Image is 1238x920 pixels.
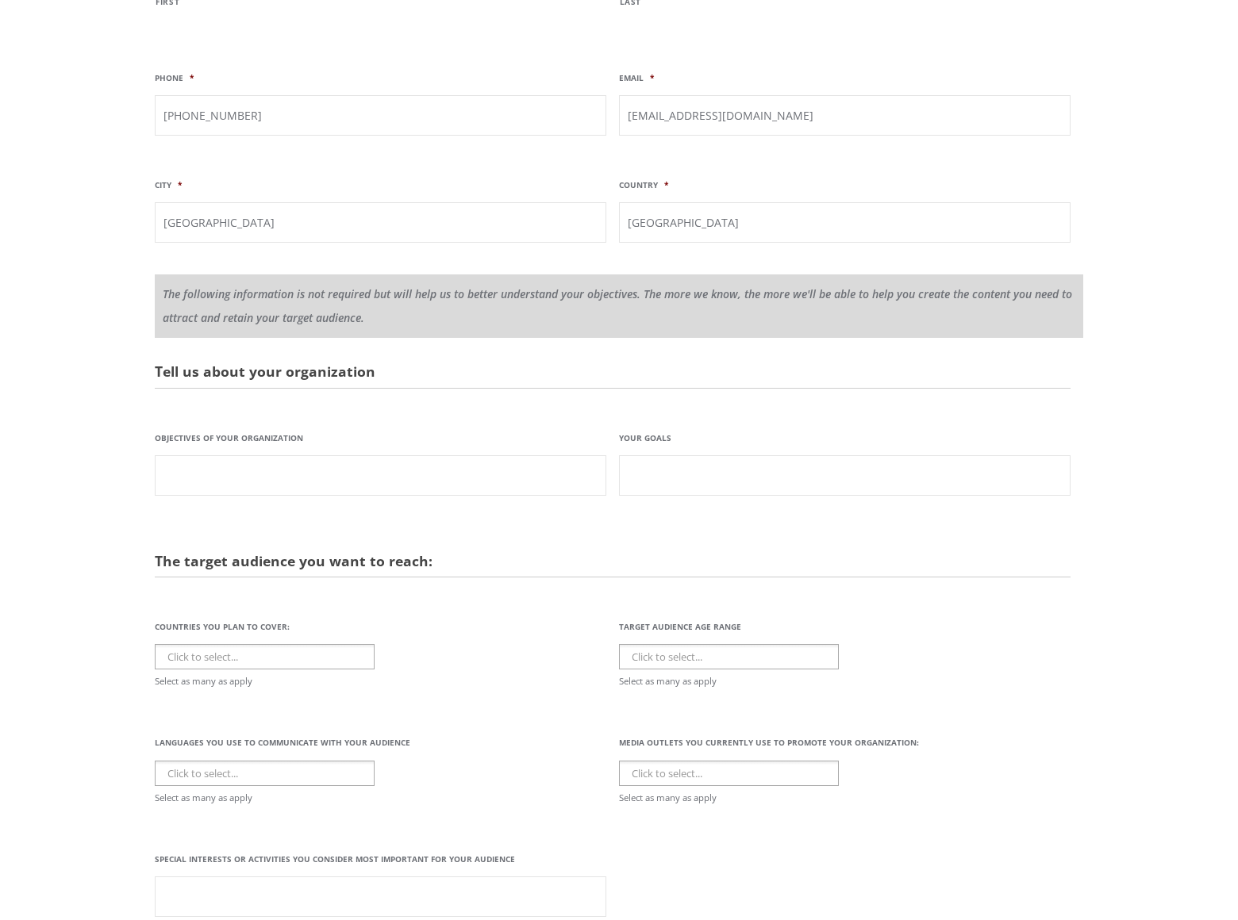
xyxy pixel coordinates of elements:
div: Select as many as apply [619,669,1071,693]
label: City [155,180,182,190]
label: Objectives of your organization [155,433,303,443]
label: Phone [155,73,194,83]
label: Your Goals [619,433,671,443]
div: Select as many as apply [155,669,606,693]
label: Target Audience Age Range [619,622,741,632]
h2: The target audience you want to reach: [155,551,1071,571]
label: Media outlets you currently use to promote your organization: [619,738,919,748]
div: Select as many as apply [619,786,1071,810]
em: The following information is not required but will help us to better understand your objectives. ... [163,286,1072,325]
h2: Tell us about your organization [155,362,1058,381]
label: Email [619,73,654,83]
label: Languages you use to communicate with your audience [155,738,410,748]
label: Countries you plan to cover: [155,622,290,632]
div: Select as many as apply [155,786,606,810]
label: Country [619,180,668,190]
label: Special interests or activities you consider most important for your audience [155,854,515,864]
